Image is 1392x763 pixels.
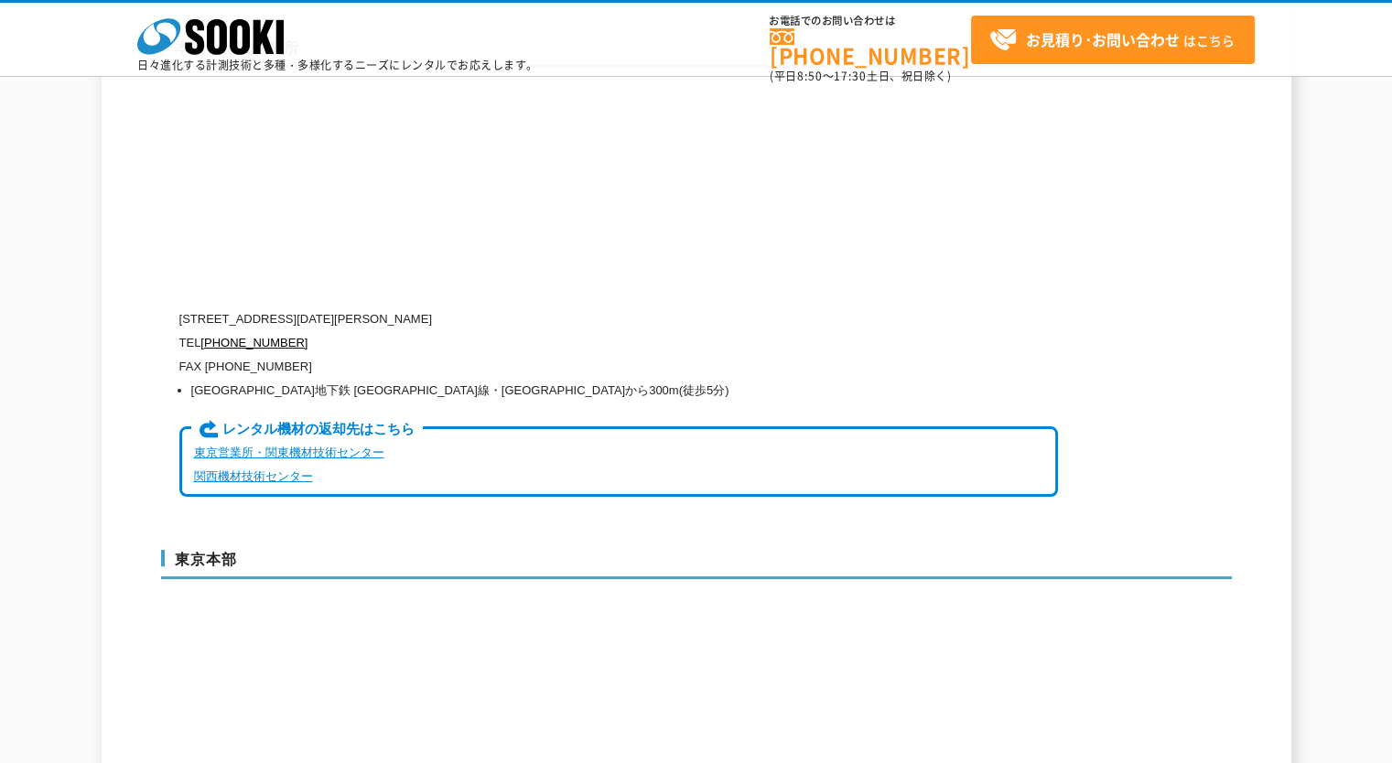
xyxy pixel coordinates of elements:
a: [PHONE_NUMBER] [770,28,971,66]
span: 8:50 [797,68,823,84]
span: (平日 ～ 土日、祝日除く) [770,68,951,84]
strong: お見積り･お問い合わせ [1026,28,1180,50]
span: レンタル機材の返却先はこちら [191,420,423,440]
a: 東京営業所・関東機材技術センター [194,446,384,459]
span: 17:30 [834,68,867,84]
a: [PHONE_NUMBER] [200,336,308,349]
a: お見積り･お問い合わせはこちら [971,16,1255,64]
li: [GEOGRAPHIC_DATA]地下鉄 [GEOGRAPHIC_DATA]線・[GEOGRAPHIC_DATA]から300m(徒歩5分) [191,379,1058,403]
h3: 東京本部 [161,550,1232,579]
p: FAX [PHONE_NUMBER] [179,355,1058,379]
a: 関西機材技術センター [194,469,313,483]
p: 日々進化する計測技術と多種・多様化するニーズにレンタルでお応えします。 [137,59,538,70]
p: [STREET_ADDRESS][DATE][PERSON_NAME] [179,307,1058,331]
span: お電話でのお問い合わせは [770,16,971,27]
span: はこちら [989,27,1235,54]
p: TEL [179,331,1058,355]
